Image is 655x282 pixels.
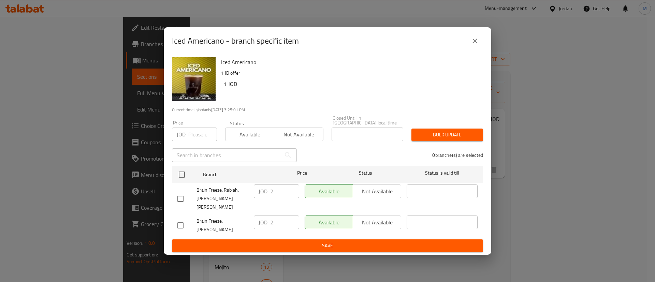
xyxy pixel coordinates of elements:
button: Save [172,239,483,252]
span: Price [279,169,325,177]
span: Status is valid till [407,169,478,177]
p: JOD [259,187,267,195]
span: Not available [277,130,320,139]
p: JOD [177,130,186,138]
input: Please enter price [270,216,299,229]
p: 1 JD offer [221,69,478,77]
span: Brain Freeze, Rabiah,[PERSON_NAME] - [PERSON_NAME] [196,186,248,211]
span: Brain Freeze, [PERSON_NAME] [196,217,248,234]
span: Bulk update [417,131,478,139]
input: Please enter price [188,128,217,141]
span: Status [330,169,401,177]
span: Available [228,130,272,139]
button: close [467,33,483,49]
h6: 1 JOD [224,79,478,89]
h6: Iced Americano [221,57,478,67]
button: Not available [274,128,323,141]
img: Iced Americano [172,57,216,101]
span: Save [177,241,478,250]
button: Bulk update [411,129,483,141]
span: Branch [203,170,274,179]
h2: Iced Americano - branch specific item [172,35,299,46]
p: Current time in Jordan is [DATE] 3:25:01 PM [172,107,483,113]
input: Search in branches [172,148,281,162]
input: Please enter price [270,184,299,198]
button: Available [225,128,274,141]
p: JOD [259,218,267,226]
p: 0 branche(s) are selected [432,152,483,159]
